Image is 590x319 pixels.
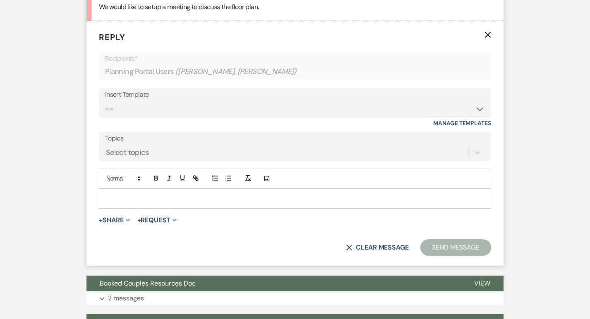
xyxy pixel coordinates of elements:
span: ( [PERSON_NAME], [PERSON_NAME] ) [175,66,297,77]
button: View [461,276,504,291]
span: + [137,217,141,224]
button: Send Message [420,239,491,256]
p: 2 messages [108,293,144,304]
button: Clear message [346,244,409,251]
button: 2 messages [86,291,504,305]
p: Recipients* [105,53,485,64]
div: Planning Portal Users [105,64,485,80]
a: Manage Templates [433,119,491,127]
span: Reply [99,32,125,43]
div: Insert Template [105,89,485,101]
span: View [474,279,490,288]
p: We would like to setup a meeting to discuss the floor plan. [99,2,491,12]
button: Request [137,217,177,224]
div: Select topics [106,147,149,158]
span: + [99,217,103,224]
label: Topics [105,133,485,145]
button: Share [99,217,130,224]
span: Booked Couples Resources Doc [100,279,196,288]
button: Booked Couples Resources Doc [86,276,461,291]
